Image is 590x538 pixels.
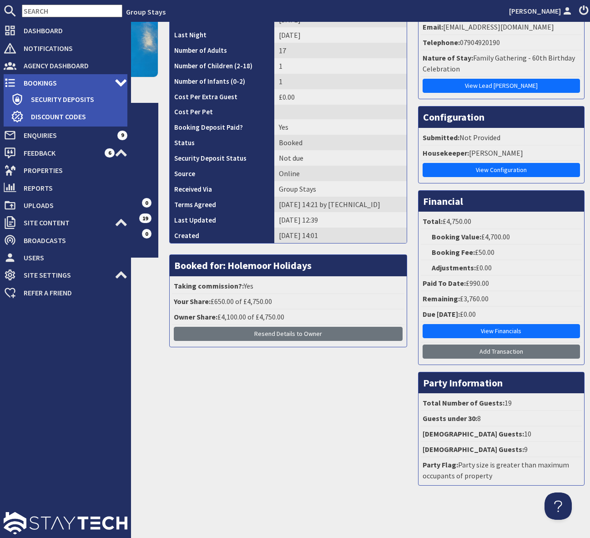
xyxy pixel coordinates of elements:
[170,197,274,212] th: Terms Agreed
[16,181,127,195] span: Reports
[423,398,504,407] strong: Total Number of Guests:
[421,35,582,51] li: 07904920190
[423,79,580,93] a: View Lead [PERSON_NAME]
[4,250,127,265] a: Users
[11,92,127,107] a: Security Deposits
[274,181,407,197] td: Group Stays
[274,74,407,89] td: 1
[172,294,404,310] li: £650.00 of £4,750.00
[421,411,582,426] li: 8
[421,291,582,307] li: £3,760.00
[11,109,127,124] a: Discount Codes
[423,445,524,454] strong: [DEMOGRAPHIC_DATA] Guests:
[174,281,244,290] strong: Taking commission?:
[4,198,127,213] a: Uploads
[274,89,407,105] td: £0.00
[423,345,580,359] a: Add Transaction
[423,310,460,319] strong: Due [DATE]:
[274,58,407,74] td: 1
[423,460,458,469] strong: Party Flag:
[274,27,407,43] td: [DATE]
[421,214,582,229] li: £4,750.00
[174,297,211,306] strong: Your Share:
[16,250,127,265] span: Users
[170,74,274,89] th: Number of Infants (0-2)
[254,330,322,338] span: Resend Details to Owner
[509,5,574,16] a: [PERSON_NAME]
[170,89,274,105] th: Cost Per Extra Guest
[423,414,477,423] strong: Guests under 30:
[4,181,127,195] a: Reports
[4,268,127,282] a: Site Settings
[4,41,127,56] a: Notifications
[174,312,217,321] strong: Owner Share:
[421,20,582,35] li: [EMAIL_ADDRESS][DOMAIN_NAME]
[139,213,152,223] span: 19
[423,163,580,177] a: View Configuration
[432,263,476,272] strong: Adjustments:
[423,22,443,31] strong: Email:
[4,215,127,230] a: Site Content
[421,442,582,457] li: 9
[421,457,582,483] li: Party size is greater than maximum occupants of property
[423,429,524,438] strong: [DEMOGRAPHIC_DATA] Guests:
[421,245,582,260] li: £50.00
[423,148,469,157] strong: Housekeeper:
[274,228,407,243] td: [DATE] 14:01
[170,150,274,166] th: Security Deposit Status
[421,229,582,245] li: £4,700.00
[4,285,127,300] a: Refer a Friend
[16,128,117,142] span: Enquiries
[423,324,580,338] a: View Financials
[172,279,404,294] li: Yes
[142,229,152,238] span: 0
[172,310,404,325] li: £4,100.00 of £4,750.00
[16,215,115,230] span: Site Content
[545,492,572,520] iframe: Toggle Customer Support
[421,276,582,291] li: £990.00
[423,53,473,62] strong: Nature of Stay:
[16,76,115,90] span: Bookings
[170,43,274,58] th: Number of Adults
[170,181,274,197] th: Received Via
[4,233,127,248] a: Broadcasts
[421,130,582,146] li: Not Provided
[423,217,443,226] strong: Total:
[421,260,582,276] li: £0.00
[170,212,274,228] th: Last Updated
[274,119,407,135] td: Yes
[24,92,127,107] span: Security Deposits
[421,396,582,411] li: 19
[419,191,584,212] h3: Financial
[432,248,475,257] strong: Booking Fee:
[22,5,122,17] input: SEARCH
[4,58,127,73] a: Agency Dashboard
[16,268,115,282] span: Site Settings
[174,327,402,341] button: Resend Details to Owner
[423,294,460,303] strong: Remaining:
[170,166,274,181] th: Source
[274,197,407,212] td: [DATE] 14:21 by [TECHNICAL_ID]
[4,512,127,534] img: staytech_l_w-4e588a39d9fa60e82540d7cfac8cfe4b7147e857d3e8dbdfbd41c59d52db0ec4.svg
[4,23,127,38] a: Dashboard
[432,232,481,241] strong: Booking Value:
[274,212,407,228] td: [DATE] 12:39
[126,7,166,16] a: Group Stays
[16,23,127,38] span: Dashboard
[216,202,223,209] i: Agreements were checked at the time of signing booking terms:<br>- I AGREE to let Sleeps12.com Li...
[170,58,274,74] th: Number of Children (2-18)
[16,233,127,248] span: Broadcasts
[170,27,274,43] th: Last Night
[16,285,127,300] span: Refer a Friend
[16,41,127,56] span: Notifications
[170,135,274,150] th: Status
[421,51,582,77] li: Family Gathering - 60th Birthday Celebration
[274,150,407,166] td: Not due
[170,228,274,243] th: Created
[4,146,127,160] a: Feedback 6
[274,43,407,58] td: 17
[170,119,274,135] th: Booking Deposit Paid?
[419,107,584,127] h3: Configuration
[423,279,466,288] strong: Paid To Date:
[4,163,127,178] a: Properties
